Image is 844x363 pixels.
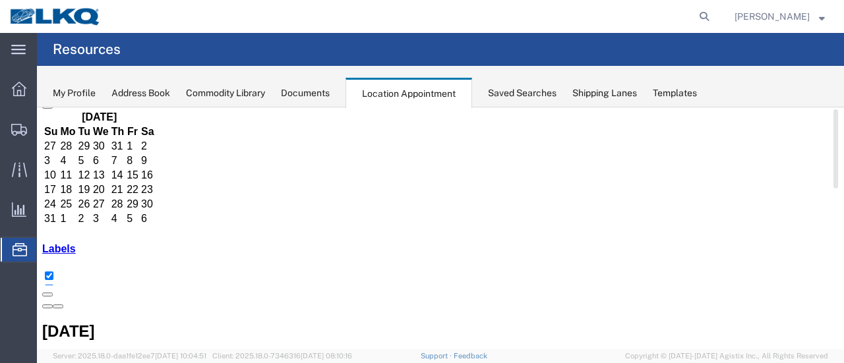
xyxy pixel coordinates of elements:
[301,352,352,360] span: [DATE] 08:10:16
[421,352,454,360] a: Support
[346,78,472,108] div: Location Appointment
[37,107,844,349] iframe: FS Legacy Container
[53,33,121,66] h4: Resources
[9,7,102,26] img: logo
[111,86,170,100] div: Address Book
[625,350,828,362] span: Copyright © [DATE]-[DATE] Agistix Inc., All Rights Reserved
[186,86,265,100] div: Commodity Library
[281,86,330,100] div: Documents
[155,352,206,360] span: [DATE] 10:04:51
[53,86,96,100] div: My Profile
[653,86,697,100] div: Templates
[212,352,352,360] span: Client: 2025.18.0-7346316
[454,352,487,360] a: Feedback
[572,86,637,100] div: Shipping Lanes
[488,86,557,100] div: Saved Searches
[53,352,206,360] span: Server: 2025.18.0-daa1fe12ee7
[734,9,826,24] button: [PERSON_NAME]
[735,9,810,24] span: Sopha Sam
